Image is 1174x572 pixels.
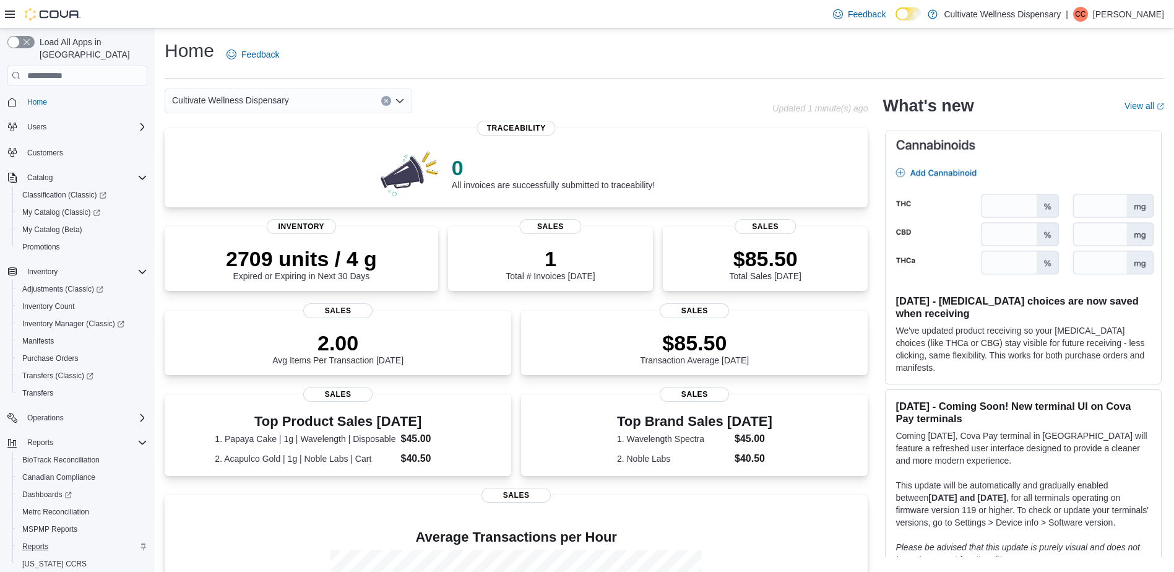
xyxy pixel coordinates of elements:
[2,143,152,161] button: Customers
[17,522,82,537] a: MSPMP Reports
[215,433,395,445] dt: 1. Papaya Cake | 1g | Wavelength | Disposable
[17,299,147,314] span: Inventory Count
[22,435,58,450] button: Reports
[1066,7,1068,22] p: |
[22,559,87,569] span: [US_STATE] CCRS
[1124,101,1164,111] a: View allExternal link
[896,479,1151,529] p: This update will be automatically and gradually enabled between , for all terminals operating on ...
[17,240,65,254] a: Promotions
[22,264,63,279] button: Inventory
[12,521,152,538] button: MSPMP Reports
[17,188,111,202] a: Classification (Classic)
[22,542,48,552] span: Reports
[883,96,973,116] h2: What's new
[303,303,373,318] span: Sales
[2,93,152,111] button: Home
[17,505,94,519] a: Metrc Reconciliation
[272,331,404,365] div: Avg Items Per Transaction [DATE]
[928,493,1006,503] strong: [DATE] and [DATE]
[617,433,730,445] dt: 1. Wavelength Spectra
[17,453,147,467] span: BioTrack Reconciliation
[17,299,80,314] a: Inventory Count
[241,48,279,61] span: Feedback
[17,470,147,485] span: Canadian Compliance
[17,505,147,519] span: Metrc Reconciliation
[17,334,147,349] span: Manifests
[730,246,801,271] p: $85.50
[17,557,92,571] a: [US_STATE] CCRS
[22,119,147,134] span: Users
[226,246,377,281] div: Expired or Expiring in Next 30 Days
[27,438,53,448] span: Reports
[1073,7,1088,22] div: Christopher Cochran
[22,410,69,425] button: Operations
[27,148,63,158] span: Customers
[22,119,51,134] button: Users
[400,451,460,466] dd: $40.50
[22,410,147,425] span: Operations
[22,95,52,110] a: Home
[17,470,100,485] a: Canadian Compliance
[175,530,858,545] h4: Average Transactions per Hour
[12,298,152,315] button: Inventory Count
[22,353,79,363] span: Purchase Orders
[17,351,84,366] a: Purchase Orders
[303,387,373,402] span: Sales
[1093,7,1164,22] p: [PERSON_NAME]
[617,414,772,429] h3: Top Brand Sales [DATE]
[17,316,129,331] a: Inventory Manager (Classic)
[17,386,147,401] span: Transfers
[2,118,152,136] button: Users
[17,282,147,297] span: Adjustments (Classic)
[22,225,82,235] span: My Catalog (Beta)
[22,371,93,381] span: Transfers (Classic)
[22,170,58,185] button: Catalog
[267,219,336,234] span: Inventory
[17,334,59,349] a: Manifests
[17,539,147,554] span: Reports
[395,96,405,106] button: Open list of options
[22,507,89,517] span: Metrc Reconciliation
[27,122,46,132] span: Users
[22,94,147,110] span: Home
[17,487,77,502] a: Dashboards
[452,155,655,190] div: All invoices are successfully submitted to traceability!
[12,451,152,469] button: BioTrack Reconciliation
[172,93,289,108] span: Cultivate Wellness Dispensary
[12,486,152,503] a: Dashboards
[400,431,460,446] dd: $45.00
[17,205,147,220] span: My Catalog (Classic)
[660,303,729,318] span: Sales
[896,295,1151,319] h3: [DATE] - [MEDICAL_DATA] choices are now saved when receiving
[22,455,100,465] span: BioTrack Reconciliation
[452,155,655,180] p: 0
[22,207,100,217] span: My Catalog (Classic)
[22,284,103,294] span: Adjustments (Classic)
[226,246,377,271] p: 2709 units / 4 g
[896,400,1151,425] h3: [DATE] - Coming Soon! New terminal UI on Cova Pay terminals
[735,431,772,446] dd: $45.00
[617,453,730,465] dt: 2. Noble Labs
[22,301,75,311] span: Inventory Count
[17,453,105,467] a: BioTrack Reconciliation
[641,331,749,355] p: $85.50
[2,434,152,451] button: Reports
[12,238,152,256] button: Promotions
[506,246,595,271] p: 1
[735,451,772,466] dd: $40.50
[22,264,147,279] span: Inventory
[12,280,152,298] a: Adjustments (Classic)
[17,205,105,220] a: My Catalog (Classic)
[22,435,147,450] span: Reports
[1157,103,1164,110] svg: External link
[17,368,147,383] span: Transfers (Classic)
[215,414,461,429] h3: Top Product Sales [DATE]
[17,539,53,554] a: Reports
[730,246,801,281] div: Total Sales [DATE]
[17,351,147,366] span: Purchase Orders
[735,219,796,234] span: Sales
[12,503,152,521] button: Metrc Reconciliation
[165,38,214,63] h1: Home
[22,490,72,500] span: Dashboards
